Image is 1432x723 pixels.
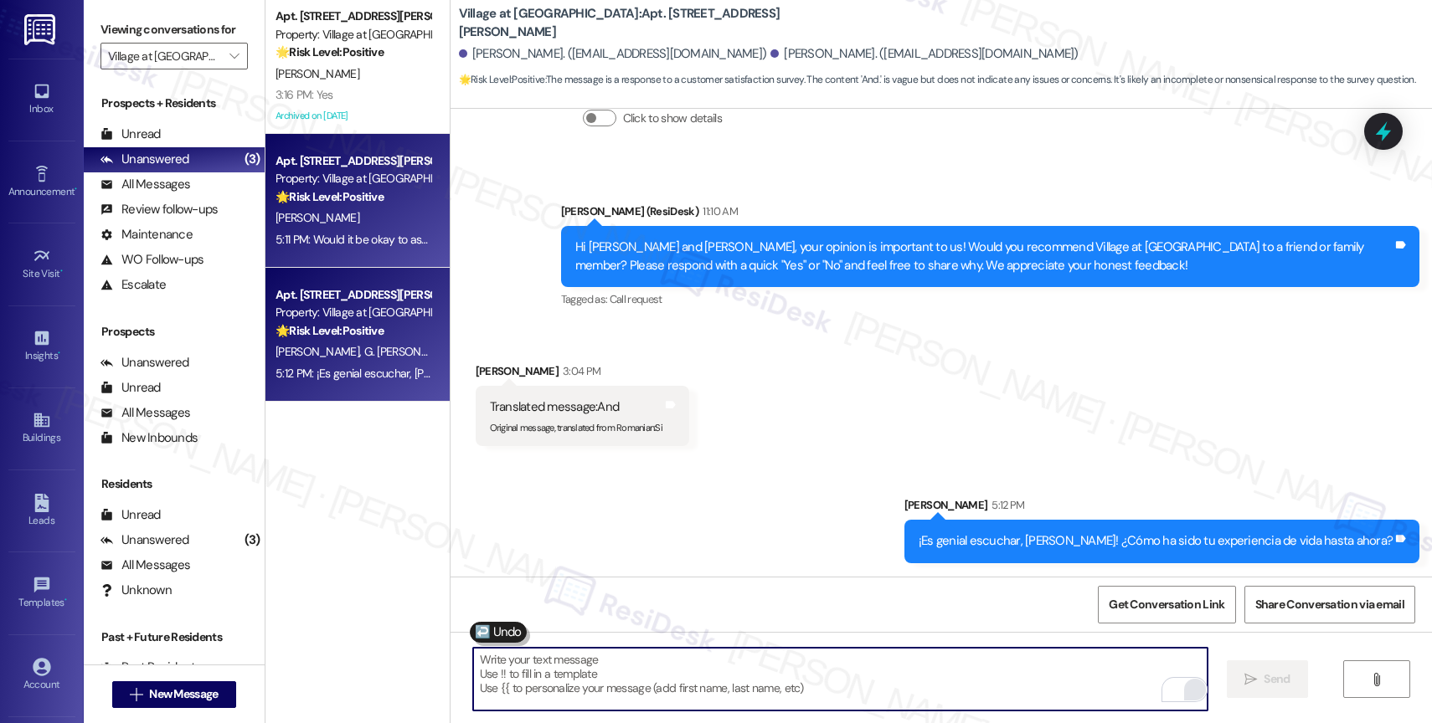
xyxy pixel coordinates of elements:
[919,532,1393,550] div: ¡Es genial escuchar, [PERSON_NAME]! ¿Cómo ha sido tu experiencia de vida hasta ahora?
[1098,586,1235,623] button: Get Conversation Link
[276,210,359,225] span: [PERSON_NAME]
[274,105,432,126] div: Archived on [DATE]
[1109,596,1224,613] span: Get Conversation Link
[8,489,75,534] a: Leads
[276,26,430,44] div: Property: Village at [GEOGRAPHIC_DATA]
[100,531,189,549] div: Unanswered
[610,292,662,306] span: Call request
[1255,596,1404,613] span: Share Conversation via email
[100,354,189,372] div: Unanswered
[240,527,265,553] div: (3)
[100,151,189,168] div: Unanswered
[100,226,193,244] div: Maintenance
[100,17,248,43] label: Viewing conversations for
[112,681,236,708] button: New Message
[276,152,430,170] div: Apt. [STREET_ADDRESS][PERSON_NAME]
[100,201,218,218] div: Review follow-ups
[108,43,221,69] input: All communities
[24,14,59,45] img: ResiDesk Logo
[987,496,1024,514] div: 5:12 PM
[459,45,767,63] div: [PERSON_NAME]. ([EMAIL_ADDRESS][DOMAIN_NAME])
[100,379,161,397] div: Unread
[240,146,265,172] div: (3)
[276,8,430,25] div: Apt. [STREET_ADDRESS][PERSON_NAME]
[459,71,1416,89] span: : The message is a response to a customer satisfaction survey. The content 'And.' is vague but do...
[149,685,218,703] span: New Message
[490,398,662,416] div: Translated message: And
[1370,673,1383,686] i: 
[459,73,545,86] strong: 🌟 Risk Level: Positive
[276,44,384,59] strong: 🌟 Risk Level: Positive
[770,45,1079,63] div: [PERSON_NAME]. ([EMAIL_ADDRESS][DOMAIN_NAME])
[276,170,430,187] div: Property: Village at [GEOGRAPHIC_DATA]
[1244,673,1257,686] i: 
[276,189,384,204] strong: 🌟 Risk Level: Positive
[276,344,364,359] span: [PERSON_NAME]
[559,362,600,380] div: 3:04 PM
[1227,660,1308,698] button: Send
[904,496,1419,520] div: [PERSON_NAME]
[58,347,60,359] span: •
[1244,586,1415,623] button: Share Conversation via email
[229,49,239,63] i: 
[276,87,333,102] div: 3:16 PM: Yes
[64,594,67,606] span: •
[100,276,166,294] div: Escalate
[276,366,753,381] div: 5:12 PM: ¡Es genial escuchar, [PERSON_NAME]! ¿Cómo ha sido tu experiencia de vida hasta ahora?
[100,659,202,676] div: Past Residents
[100,404,190,422] div: All Messages
[276,323,384,338] strong: 🌟 Risk Level: Positive
[130,688,142,701] i: 
[75,183,77,195] span: •
[561,287,1419,311] div: Tagged as:
[561,203,1419,226] div: [PERSON_NAME] (ResiDesk)
[84,475,265,493] div: Residents
[100,176,190,193] div: All Messages
[100,556,190,574] div: All Messages
[476,362,689,386] div: [PERSON_NAME]
[276,286,430,304] div: Apt. [STREET_ADDRESS][PERSON_NAME]
[276,66,359,81] span: [PERSON_NAME]
[8,571,75,616] a: Templates •
[575,238,1393,274] div: Hi [PERSON_NAME] and [PERSON_NAME], your opinion is important to us! Would you recommend Village ...
[8,77,75,122] a: Inbox
[100,506,161,524] div: Unread
[8,653,75,698] a: Account
[1264,670,1290,688] span: Send
[84,323,265,341] div: Prospects
[276,232,982,247] div: 5:11 PM: Would it be okay to ask a quick favor? If you're open to it, could you share your feedba...
[84,95,265,112] div: Prospects + Residents
[84,628,265,646] div: Past + Future Residents
[100,429,198,447] div: New Inbounds
[8,406,75,451] a: Buildings
[100,126,161,143] div: Unread
[276,304,430,321] div: Property: Village at [GEOGRAPHIC_DATA]
[60,265,63,277] span: •
[459,5,794,41] b: Village at [GEOGRAPHIC_DATA]: Apt. [STREET_ADDRESS][PERSON_NAME]
[473,648,1208,710] textarea: To enrich screen reader interactions, please activate Accessibility in Grammarly extension settings
[490,422,662,433] sub: Original message, translated from Romanian : Si
[623,110,722,127] label: Click to show details
[698,203,738,220] div: 11:10 AM
[100,582,172,599] div: Unknown
[100,251,203,269] div: WO Follow-ups
[363,344,461,359] span: G. [PERSON_NAME]
[8,242,75,287] a: Site Visit •
[8,324,75,369] a: Insights •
